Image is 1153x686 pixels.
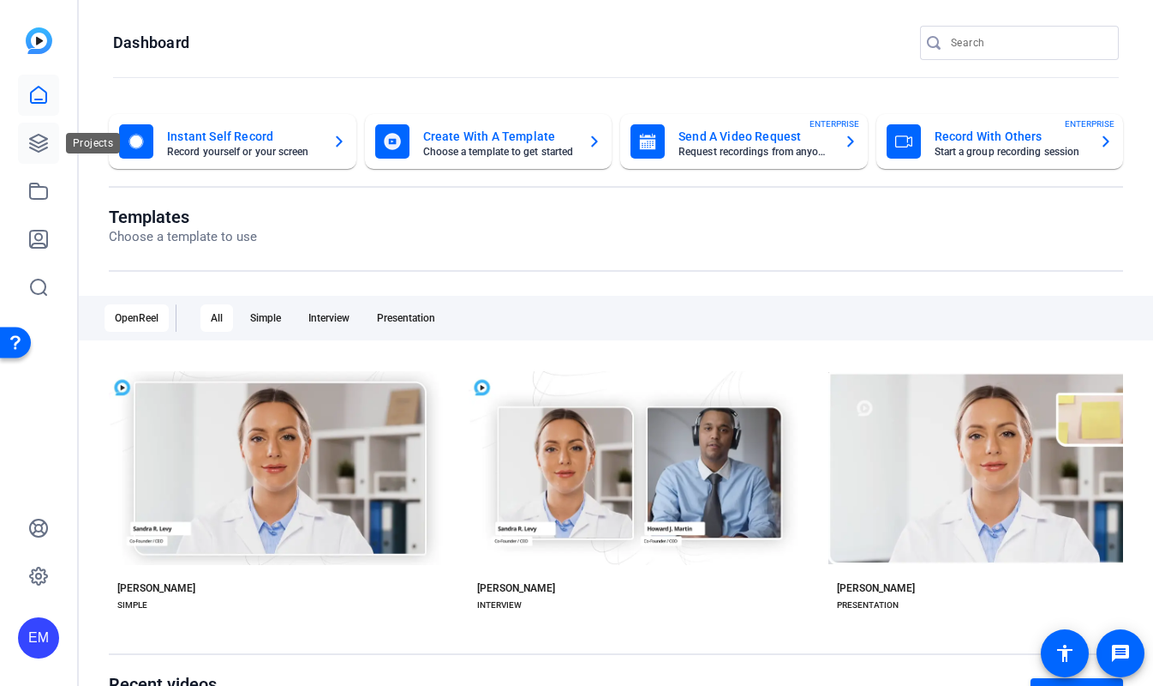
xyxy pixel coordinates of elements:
mat-card-subtitle: Start a group recording session [935,147,1086,157]
mat-card-title: Send A Video Request [678,126,830,147]
button: Record With OthersStart a group recording sessionENTERPRISE [876,114,1124,169]
input: Search [951,33,1105,53]
span: ENTERPRISE [809,117,859,130]
mat-card-subtitle: Request recordings from anyone, anywhere [678,147,830,157]
mat-icon: message [1110,643,1131,664]
span: ENTERPRISE [1065,117,1114,130]
button: Instant Self RecordRecord yourself or your screen [109,114,356,169]
div: SIMPLE [117,599,147,612]
div: Projects [66,133,120,153]
div: All [200,304,233,332]
button: Create With A TemplateChoose a template to get started [365,114,612,169]
div: [PERSON_NAME] [837,581,915,595]
p: Choose a template to use [109,227,257,247]
mat-card-title: Instant Self Record [167,126,319,147]
mat-card-subtitle: Choose a template to get started [423,147,575,157]
div: PRESENTATION [837,599,899,612]
mat-card-subtitle: Record yourself or your screen [167,147,319,157]
div: [PERSON_NAME] [477,581,555,595]
div: Presentation [367,304,445,332]
mat-card-title: Record With Others [935,126,1086,147]
div: Interview [298,304,360,332]
div: INTERVIEW [477,599,522,612]
div: EM [18,617,59,659]
mat-card-title: Create With A Template [423,126,575,147]
img: blue-gradient.svg [26,27,52,54]
h1: Dashboard [113,33,189,53]
div: [PERSON_NAME] [117,581,195,595]
mat-icon: accessibility [1054,643,1075,664]
h1: Templates [109,207,257,227]
div: OpenReel [105,304,169,332]
button: Send A Video RequestRequest recordings from anyone, anywhereENTERPRISE [620,114,868,169]
div: Simple [240,304,291,332]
